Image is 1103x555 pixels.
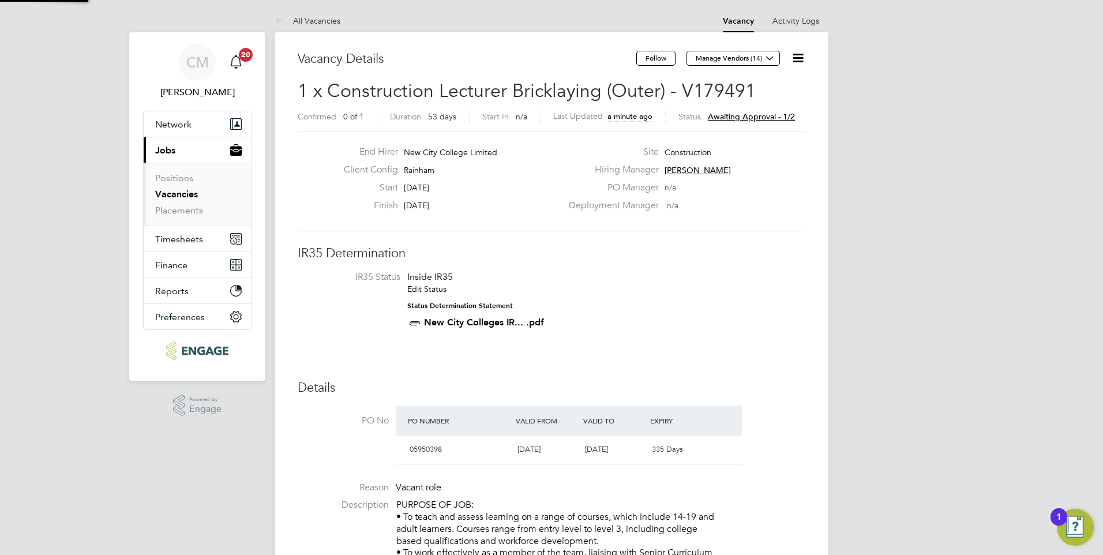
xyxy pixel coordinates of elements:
[155,172,193,183] a: Positions
[428,111,456,122] span: 53 days
[513,410,580,431] div: Valid From
[298,111,336,122] label: Confirmed
[607,111,652,121] span: a minute ago
[155,234,203,245] span: Timesheets
[390,111,421,122] label: Duration
[772,16,819,26] a: Activity Logs
[553,111,603,121] label: Last Updated
[343,111,364,122] span: 0 of 1
[335,182,398,194] label: Start
[144,252,251,277] button: Finance
[155,205,203,216] a: Placements
[224,44,247,81] a: 20
[173,395,222,417] a: Powered byEngage
[144,304,251,329] button: Preferences
[155,145,175,156] span: Jobs
[143,44,252,99] a: CM[PERSON_NAME]
[407,302,513,310] strong: Status Determination Statement
[665,165,731,175] span: [PERSON_NAME]
[144,137,251,163] button: Jobs
[562,164,659,176] label: Hiring Manager
[239,48,253,62] span: 20
[155,119,192,130] span: Network
[482,111,509,122] label: Start In
[562,182,659,194] label: PO Manager
[410,444,442,454] span: 05950398
[517,444,541,454] span: [DATE]
[143,85,252,99] span: Colleen Marshall
[562,146,659,158] label: Site
[155,189,198,200] a: Vacancies
[404,165,434,175] span: Rainham
[405,410,513,431] div: PO Number
[155,260,187,271] span: Finance
[186,55,209,70] span: CM
[516,111,527,122] span: n/a
[144,163,251,226] div: Jobs
[647,410,715,431] div: Expiry
[667,200,678,211] span: n/a
[155,312,205,322] span: Preferences
[275,16,340,26] a: All Vacancies
[166,342,228,360] img: ncclondon-logo-retina.png
[298,380,805,396] h3: Details
[678,111,701,122] label: Status
[298,482,389,494] label: Reason
[562,200,659,212] label: Deployment Manager
[144,226,251,252] button: Timesheets
[686,51,780,66] button: Manage Vendors (14)
[585,444,608,454] span: [DATE]
[298,499,389,511] label: Description
[404,182,429,193] span: [DATE]
[189,404,222,414] span: Engage
[665,182,676,193] span: n/a
[424,317,544,328] a: New City Colleges IR... .pdf
[155,286,189,297] span: Reports
[708,111,795,122] span: Awaiting approval - 1/2
[129,32,265,381] nav: Main navigation
[335,164,398,176] label: Client Config
[404,147,497,157] span: New City College Limited
[1057,509,1094,546] button: Open Resource Center, 1 new notification
[335,146,398,158] label: End Hirer
[298,415,389,427] label: PO No
[665,147,711,157] span: Construction
[189,395,222,404] span: Powered by
[144,111,251,137] button: Network
[144,278,251,303] button: Reports
[298,80,756,102] span: 1 x Construction Lecturer Bricklaying (Outer) - V179491
[404,200,429,211] span: [DATE]
[298,245,805,262] h3: IR35 Determination
[335,200,398,212] label: Finish
[652,444,683,454] span: 335 Days
[1056,517,1061,532] div: 1
[407,271,453,282] span: Inside IR35
[143,342,252,360] a: Go to home page
[396,482,441,493] span: Vacant role
[298,51,636,67] h3: Vacancy Details
[309,271,400,283] label: IR35 Status
[407,284,447,294] a: Edit Status
[723,16,754,26] a: Vacancy
[580,410,648,431] div: Valid To
[636,51,676,66] button: Follow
